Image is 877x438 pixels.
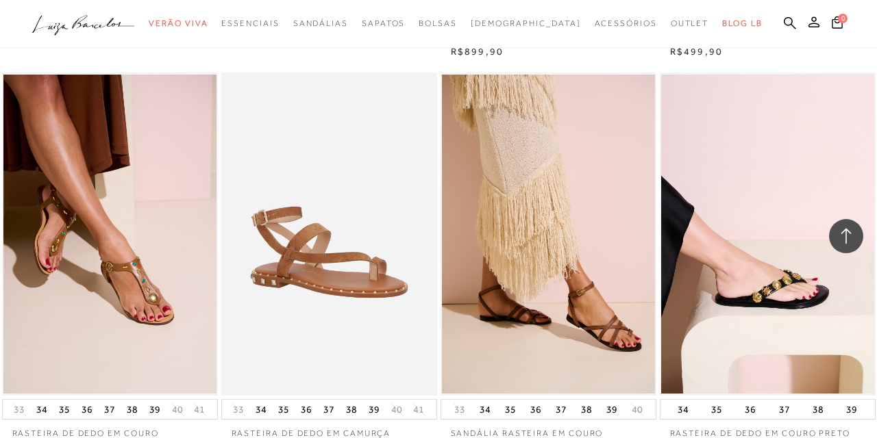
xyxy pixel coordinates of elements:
[722,18,762,28] span: BLOG LB
[362,18,405,28] span: Sapatos
[221,11,279,36] a: noSubCategoriesText
[828,15,847,34] button: 0
[409,403,428,416] button: 41
[628,403,647,416] button: 40
[55,400,74,419] button: 35
[450,403,469,416] button: 33
[475,400,495,419] button: 34
[342,400,361,419] button: 38
[32,400,51,419] button: 34
[471,18,581,28] span: [DEMOGRAPHIC_DATA]
[10,403,29,416] button: 33
[451,46,504,57] span: R$899,90
[526,400,545,419] button: 36
[274,400,293,419] button: 35
[471,11,581,36] a: noSubCategoriesText
[552,400,571,419] button: 37
[838,14,848,23] span: 0
[670,46,724,57] span: R$499,90
[442,75,655,394] img: SANDÁLIA RASTEIRA EM COURO CARAMELO COM TIRAS CRUZADAS
[775,400,794,419] button: 37
[419,11,457,36] a: noSubCategoriesText
[365,400,384,419] button: 39
[501,400,520,419] button: 35
[387,403,406,416] button: 40
[808,400,828,419] button: 38
[297,400,316,419] button: 36
[741,400,760,419] button: 36
[149,18,208,28] span: Verão Viva
[707,400,726,419] button: 35
[77,400,97,419] button: 36
[293,11,348,36] a: noSubCategoriesText
[168,403,187,416] button: 40
[671,18,709,28] span: Outlet
[223,75,436,394] img: RASTEIRA DE DEDO EM CAMURÇA CARAMELO COM TIRAS CRUZADAS E TACHAS
[362,11,405,36] a: noSubCategoriesText
[595,11,657,36] a: noSubCategoriesText
[123,400,142,419] button: 38
[100,400,119,419] button: 37
[293,18,348,28] span: Sandálias
[671,11,709,36] a: noSubCategoriesText
[661,75,874,394] img: RASTEIRA DE DEDO EM COURO PRETO COM APLICAÇÕES METÁLICAS
[229,403,248,416] button: 33
[319,400,338,419] button: 37
[221,18,279,28] span: Essenciais
[419,18,457,28] span: Bolsas
[190,403,209,416] button: 41
[602,400,621,419] button: 39
[149,11,208,36] a: noSubCategoriesText
[595,18,657,28] span: Acessórios
[842,400,861,419] button: 39
[251,400,271,419] button: 34
[145,400,164,419] button: 39
[722,11,762,36] a: BLOG LB
[3,75,217,394] img: RASTEIRA DE DEDO EM COURO CARAMELO COM APLICAÇÕES TURQUESA E METAL
[674,400,693,419] button: 34
[577,400,596,419] button: 38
